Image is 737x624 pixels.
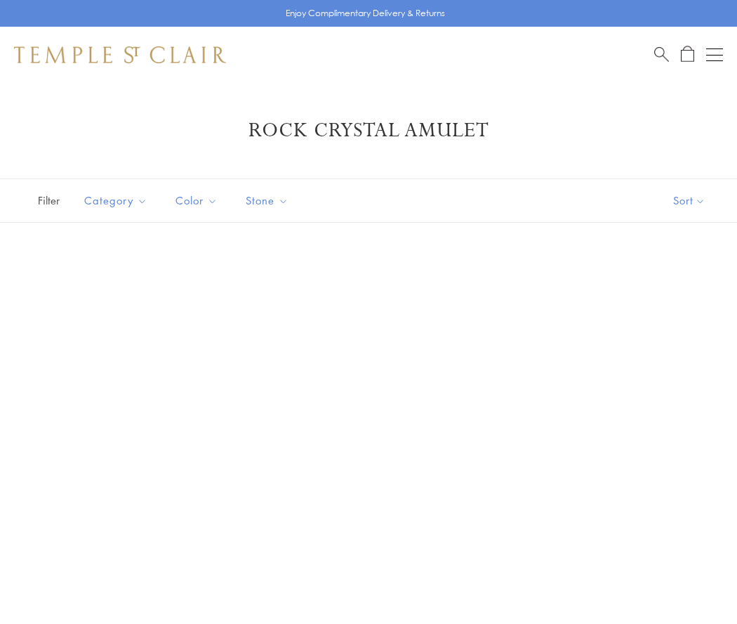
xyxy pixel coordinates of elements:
[235,185,299,216] button: Stone
[681,46,694,63] a: Open Shopping Bag
[168,192,228,209] span: Color
[14,46,226,63] img: Temple St. Clair
[165,185,228,216] button: Color
[654,46,669,63] a: Search
[706,46,723,63] button: Open navigation
[642,179,737,222] button: Show sort by
[239,192,299,209] span: Stone
[74,185,158,216] button: Category
[286,6,445,20] p: Enjoy Complimentary Delivery & Returns
[77,192,158,209] span: Category
[35,118,702,143] h1: Rock Crystal Amulet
